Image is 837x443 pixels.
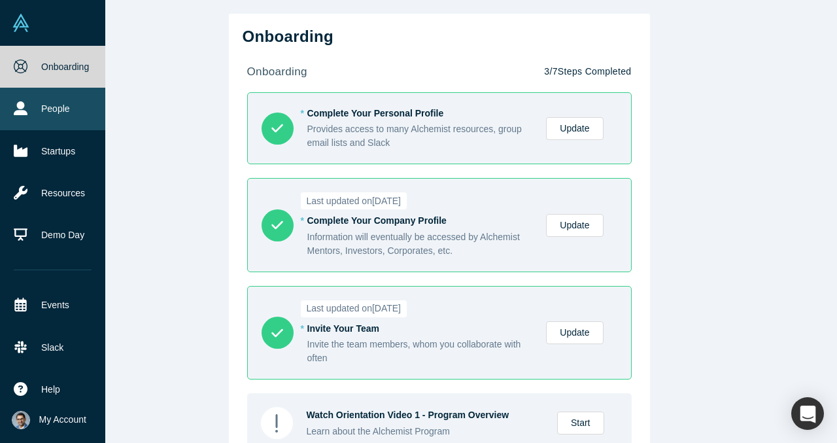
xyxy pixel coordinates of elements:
div: Invite the team members, whom you collaborate with often [307,338,533,365]
p: 3 / 7 Steps Completed [544,65,631,79]
img: VP Singh's Account [12,411,30,429]
a: Start [557,412,604,434]
div: Complete Your Personal Profile [307,107,533,120]
span: Last updated on [DATE] [301,192,407,209]
span: My Account [39,413,86,427]
div: Invite Your Team [307,322,533,336]
span: Last updated on [DATE] [301,300,407,317]
div: Complete Your Company Profile [307,214,533,228]
a: Update [546,214,603,237]
a: Update [546,117,603,140]
span: Help [41,383,60,397]
img: Alchemist Vault Logo [12,14,30,32]
strong: onboarding [247,65,307,78]
h2: Onboarding [243,27,636,46]
a: Update [546,321,603,344]
div: Learn about the Alchemist Program [307,425,543,438]
div: Provides access to many Alchemist resources, group email lists and Slack [307,122,533,150]
button: My Account [12,411,86,429]
div: Information will eventually be accessed by Alchemist Mentors, Investors, Corporates, etc. [307,230,533,258]
div: Watch Orientation Video 1 - Program Overview [307,408,543,422]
